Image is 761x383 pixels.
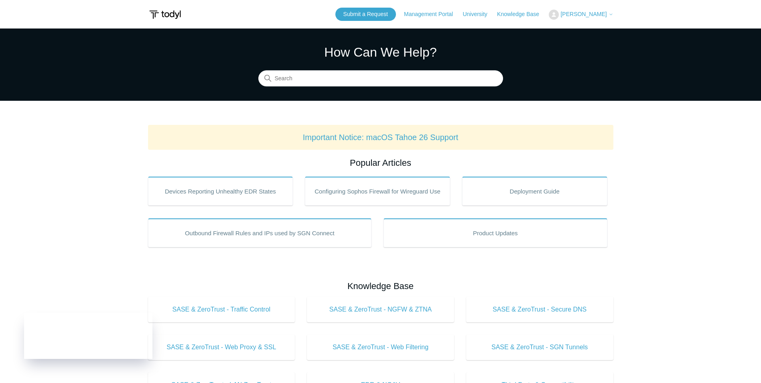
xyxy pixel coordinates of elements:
a: SASE & ZeroTrust - Web Filtering [307,334,454,360]
span: SASE & ZeroTrust - SGN Tunnels [478,342,601,352]
img: Todyl Support Center Help Center home page [148,7,182,22]
a: SASE & ZeroTrust - Traffic Control [148,297,295,322]
a: Knowledge Base [497,10,547,18]
a: Product Updates [384,218,607,247]
button: [PERSON_NAME] [549,10,613,20]
a: Deployment Guide [462,177,607,206]
a: Outbound Firewall Rules and IPs used by SGN Connect [148,218,372,247]
a: SASE & ZeroTrust - SGN Tunnels [466,334,613,360]
a: Devices Reporting Unhealthy EDR States [148,177,293,206]
span: SASE & ZeroTrust - NGFW & ZTNA [319,305,442,314]
span: [PERSON_NAME] [560,11,607,17]
a: SASE & ZeroTrust - Secure DNS [466,297,613,322]
h2: Popular Articles [148,156,613,169]
a: SASE & ZeroTrust - NGFW & ZTNA [307,297,454,322]
a: Configuring Sophos Firewall for Wireguard Use [305,177,450,206]
h1: How Can We Help? [258,43,503,62]
span: SASE & ZeroTrust - Secure DNS [478,305,601,314]
a: Management Portal [404,10,461,18]
h2: Knowledge Base [148,279,613,293]
a: University [463,10,495,18]
a: Submit a Request [335,8,396,21]
span: SASE & ZeroTrust - Traffic Control [160,305,283,314]
span: SASE & ZeroTrust - Web Proxy & SSL [160,342,283,352]
a: Important Notice: macOS Tahoe 26 Support [303,133,459,142]
input: Search [258,71,503,87]
span: SASE & ZeroTrust - Web Filtering [319,342,442,352]
iframe: Todyl Status [24,313,152,359]
a: SASE & ZeroTrust - Web Proxy & SSL [148,334,295,360]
